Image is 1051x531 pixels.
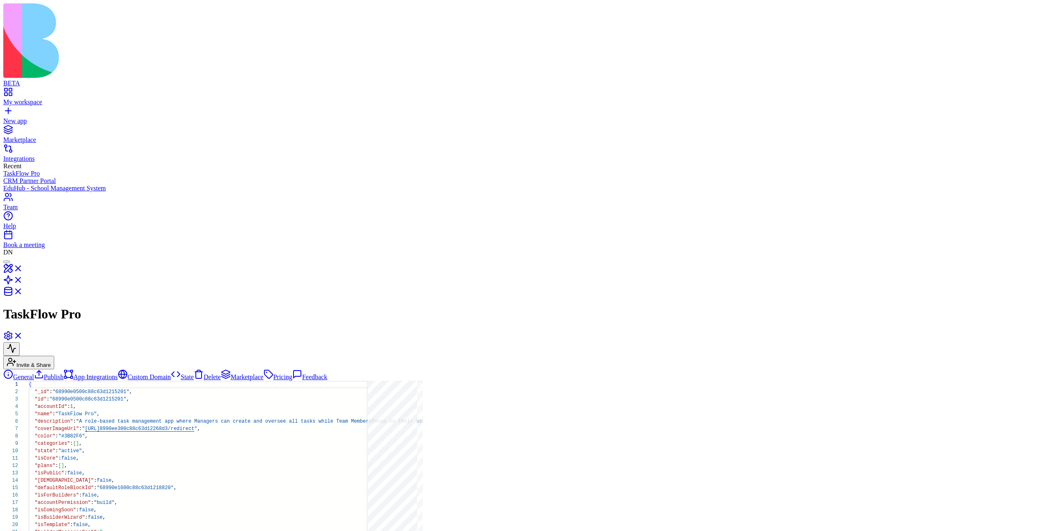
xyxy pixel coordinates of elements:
[197,426,200,432] span: ,
[224,419,372,424] span: an create and oversee all tasks while Team Members
[55,433,58,439] span: :
[64,463,67,469] span: ,
[3,499,18,506] div: 17
[3,381,18,388] div: 1
[34,404,67,410] span: "accountId"
[49,389,52,395] span: :
[3,215,1048,230] a: Help
[97,485,174,491] span: "68990e1600c88c63d1218820"
[3,196,1048,211] a: Team
[3,91,1048,106] a: My workspace
[82,492,97,498] span: false
[3,204,1048,211] div: Team
[3,477,18,484] div: 14
[55,448,58,454] span: :
[85,515,88,520] span: :
[88,522,91,528] span: ,
[64,373,118,380] a: App Integrations
[115,500,117,506] span: ,
[34,426,79,432] span: "coverImageUrl"
[3,117,1048,125] div: New app
[292,373,327,380] a: Feedback
[79,507,94,513] span: false
[3,425,18,433] div: 7
[3,469,18,477] div: 13
[3,373,34,380] a: General
[3,447,18,455] div: 10
[53,411,55,417] span: :
[3,170,1048,177] a: TaskFlow Pro
[61,463,64,469] span: ]
[3,222,1048,230] div: Help
[97,492,100,498] span: ,
[3,98,1048,106] div: My workspace
[264,373,292,380] a: Pricing
[91,500,94,506] span: :
[3,234,1048,249] a: Book a meeting
[94,485,96,491] span: :
[70,441,73,446] span: :
[64,470,67,476] span: :
[79,492,82,498] span: :
[194,426,197,432] span: "
[3,241,1048,249] div: Book a meeting
[3,163,21,169] span: Recent
[67,404,70,410] span: :
[171,373,194,380] a: State
[34,419,73,424] span: "description"
[34,455,58,461] span: "isCore"
[34,515,85,520] span: "isBuilderWizard"
[58,455,61,461] span: :
[76,507,79,513] span: :
[55,411,97,417] span: "TaskFlow Pro"
[3,307,1048,322] h1: TaskFlow Pro
[73,522,88,528] span: false
[88,515,103,520] span: false
[100,426,194,432] span: 8990ee300c88c63d12268d3/redirect
[34,441,70,446] span: "categories"
[3,440,18,447] div: 9
[34,389,49,395] span: "_id"
[34,448,55,454] span: "state"
[76,441,79,446] span: ]
[34,373,64,380] a: Publish
[3,249,13,256] span: DN
[34,500,91,506] span: "accountPermission"
[82,426,85,432] span: "
[85,426,100,432] span: [URL]
[3,396,18,403] div: 3
[174,485,177,491] span: ,
[3,148,1048,163] a: Integrations
[97,478,112,483] span: false
[126,396,129,402] span: ,
[82,470,85,476] span: ,
[34,396,46,402] span: "id"
[79,426,82,432] span: :
[58,463,61,469] span: [
[73,419,76,424] span: :
[97,411,100,417] span: ,
[34,478,94,483] span: "[DEMOGRAPHIC_DATA]"
[73,441,76,446] span: [
[118,373,171,380] a: Custom Domain
[34,463,55,469] span: "plans"
[3,177,1048,185] a: CRM Partner Portal
[94,478,96,483] span: :
[94,507,96,513] span: ,
[3,484,18,492] div: 15
[79,441,82,446] span: ,
[103,515,106,520] span: ,
[67,470,82,476] span: false
[85,433,88,439] span: ,
[3,185,1048,192] a: EduHub - School Management System
[3,110,1048,125] a: New app
[34,485,94,491] span: "defaultRoleBlockId"
[3,506,18,514] div: 18
[3,356,54,369] button: Invite & Share
[53,389,129,395] span: "68990e0500c88c63d1215201"
[46,396,49,402] span: :
[3,521,18,529] div: 20
[3,455,18,462] div: 11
